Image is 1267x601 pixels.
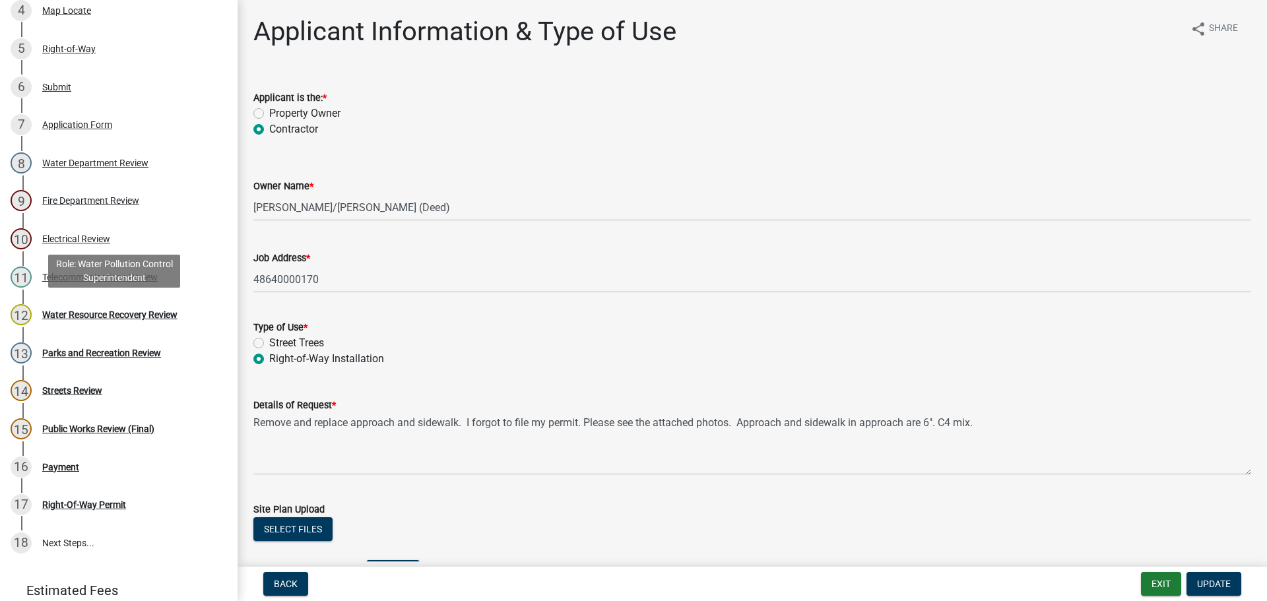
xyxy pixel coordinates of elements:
[1197,579,1231,589] span: Update
[253,254,310,263] label: Job Address
[11,532,32,554] div: 18
[11,457,32,478] div: 16
[11,304,32,325] div: 12
[11,77,32,98] div: 6
[42,120,112,129] div: Application Form
[42,82,71,92] div: Submit
[253,182,313,191] label: Owner Name
[269,106,341,121] label: Property Owner
[269,335,324,351] label: Street Trees
[269,351,384,367] label: Right-of-Way Installation
[274,579,298,589] span: Back
[11,418,32,439] div: 15
[11,114,32,135] div: 7
[42,44,96,53] div: Right-of-Way
[42,272,158,282] div: Telecommunications Review
[42,348,161,358] div: Parks and Recreation Review
[1186,572,1241,596] button: Update
[11,152,32,174] div: 8
[42,310,178,319] div: Water Resource Recovery Review
[11,228,32,249] div: 10
[253,94,327,103] label: Applicant is the:
[42,424,154,433] div: Public Works Review (Final)
[11,190,32,211] div: 9
[42,500,126,509] div: Right-Of-Way Permit
[1141,572,1181,596] button: Exit
[42,234,110,243] div: Electrical Review
[263,572,308,596] button: Back
[11,380,32,401] div: 14
[253,323,308,332] label: Type of Use
[253,505,325,515] label: Site Plan Upload
[48,255,180,288] div: Role: Water Pollution Control Superintendent
[42,6,91,15] div: Map Locate
[1190,21,1206,37] i: share
[11,267,32,288] div: 11
[42,386,102,395] div: Streets Review
[253,401,336,410] label: Details of Request
[253,517,333,541] button: Select files
[11,38,32,59] div: 5
[253,16,676,47] h1: Applicant Information & Type of Use
[11,342,32,364] div: 13
[1209,21,1238,37] span: Share
[42,462,79,472] div: Payment
[1180,16,1249,42] button: shareShare
[42,196,139,205] div: Fire Department Review
[269,121,318,137] label: Contractor
[42,158,148,168] div: Water Department Review
[366,560,420,584] button: Delete
[11,494,32,515] div: 17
